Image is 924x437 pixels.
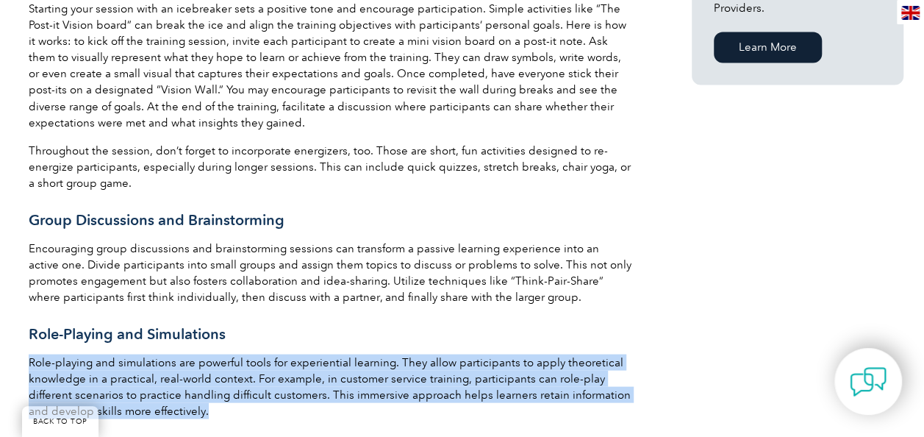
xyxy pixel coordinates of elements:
span: Encouraging group discussions and brainstorming sessions can transform a passive learning experie... [29,241,631,303]
span: Role-playing and simulations are powerful tools for experiential learning. They allow participant... [29,355,631,417]
span: Role-Playing and Simulations [29,324,226,342]
span: Group Discussions and Brainstorming [29,210,284,228]
span: Throughout the session, don’t forget to incorporate energizers, too. Those are short, fun activit... [29,143,631,189]
a: Learn More [714,32,822,63]
img: contact-chat.png [850,363,887,400]
a: BACK TO TOP [22,406,99,437]
span: Starting your session with an icebreaker sets a positive tone and encourage participation. Simple... [29,2,626,129]
img: en [901,6,920,20]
